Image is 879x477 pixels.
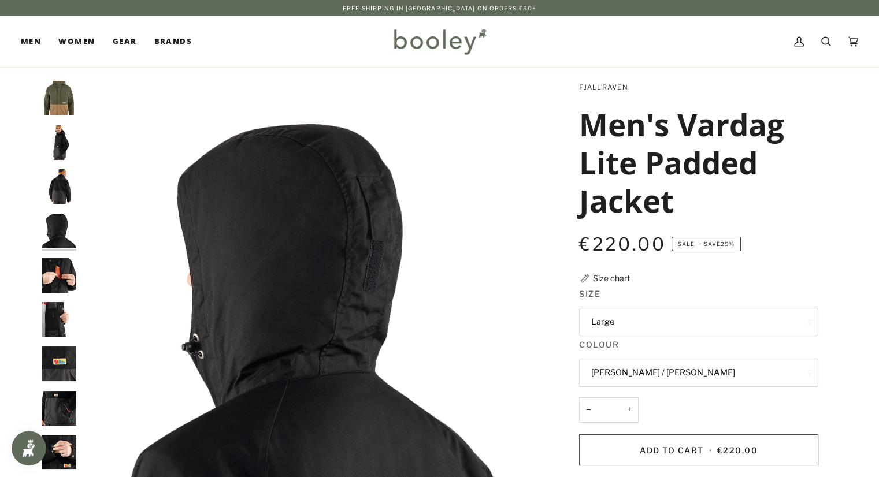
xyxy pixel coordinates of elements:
[42,125,76,160] img: Fjallraven Men's Vardag Lite Padded Jacket - Booley Galway
[717,445,758,455] span: €220.00
[579,288,600,300] span: Size
[579,83,628,91] a: Fjallraven
[42,391,76,426] img: Fjallraven Men's Vardag Lite Padded Jacket - Booley Galway
[12,431,46,465] iframe: Button to open loyalty program pop-up
[42,302,76,337] img: Fjallraven Men's Vardag Lite Padded Jacket - Booley Galway
[21,16,50,67] a: Men
[696,241,703,247] em: •
[104,16,146,67] a: Gear
[113,36,137,47] span: Gear
[579,359,818,387] button: [PERSON_NAME] / [PERSON_NAME]
[579,434,818,465] button: Add to Cart • €220.00
[42,346,76,381] img: Fjallraven Men's Vardag Lite Padded Jacket - Booley Galway
[678,241,695,247] span: Sale
[42,435,76,469] img: Fjallraven Men's Vardag Lite Padded Jacket - Booley Galway
[42,169,76,204] img: Fjallraven Men's Vardag Lite Padded Jacket - Booley Galway
[579,308,818,336] button: Large
[42,214,76,248] img: Fjallraven Men's Vardag Lite Padded Jacket - Booley Galway
[145,16,201,67] a: Brands
[42,81,76,115] img: Fjallraven Men's Vardag Lite Padded Jacket Laurel Green / Buckwheat Brown - Booley Galway
[706,445,714,455] span: •
[640,445,704,455] span: Add to Cart
[42,258,76,293] img: Fjallraven Men's Vardag Lite Padded Jacket - Booley Galway
[620,397,639,423] button: +
[21,36,41,47] span: Men
[579,397,639,423] input: Quantity
[154,36,192,47] span: Brands
[672,237,741,252] span: Save
[50,16,103,67] a: Women
[579,233,666,255] span: €220.00
[579,397,598,423] button: −
[579,338,619,351] span: Colour
[579,105,810,219] h1: Men's Vardag Lite Padded Jacket
[58,36,95,47] span: Women
[343,3,536,13] p: Free Shipping in [GEOGRAPHIC_DATA] on Orders €50+
[389,25,490,58] img: Booley
[593,272,630,284] div: Size chart
[721,241,735,247] span: 29%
